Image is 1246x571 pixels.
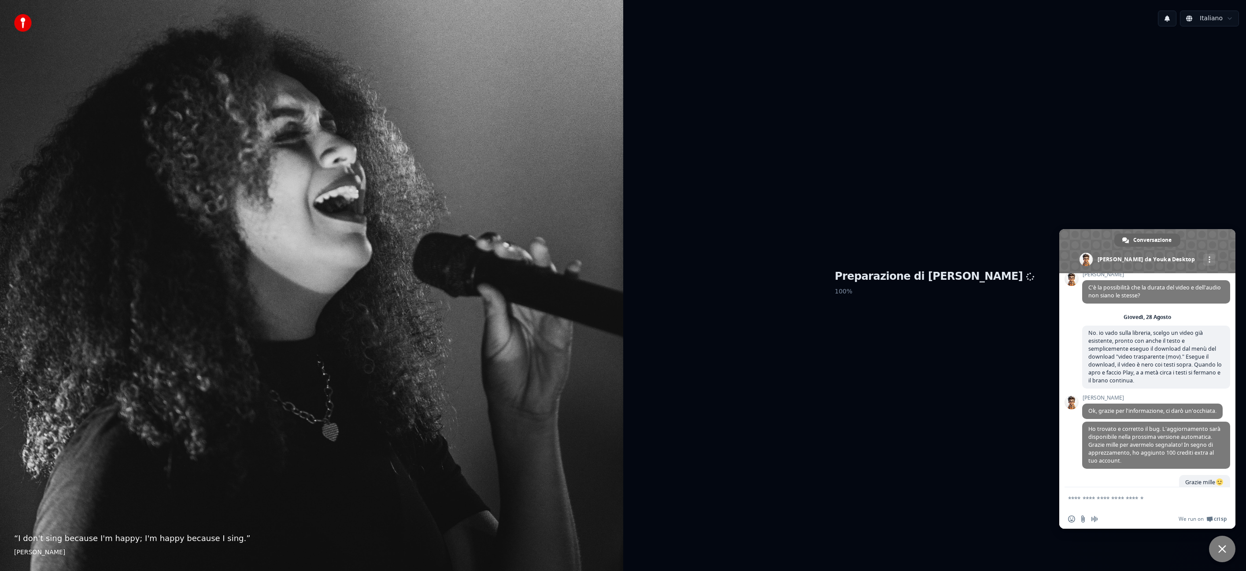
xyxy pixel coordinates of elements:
[1068,515,1075,523] span: Inserisci una emoji
[1209,536,1235,562] a: Chiudere la chat
[1214,515,1227,523] span: Crisp
[1091,515,1098,523] span: Registra un messaggio audio
[1179,515,1227,523] a: We run onCrisp
[14,548,609,557] footer: [PERSON_NAME]
[14,532,609,545] p: “ I don't sing because I'm happy; I'm happy because I sing. ”
[1088,284,1221,299] span: C'è la possibilità che la durata del video e dell'audio non siano le stesse?
[1124,315,1171,320] div: Giovedì, 28 Agosto
[1068,487,1209,509] textarea: Scrivi il tuo messaggio...
[1088,425,1220,464] span: Ho trovato e corretto il bug. L'aggiornamento sarà disponibile nella prossima versione automatica...
[1088,407,1216,415] span: Ok, grazie per l'informazione, ci darò un'occhiata.
[14,14,32,32] img: youka
[1082,395,1223,401] span: [PERSON_NAME]
[1133,234,1172,247] span: Conversazione
[1114,234,1180,247] a: Conversazione
[1088,329,1222,384] span: No. io vado sulla libreria, scelgo un video già esistente, pronto con anche il testo e sempliceme...
[835,270,1034,284] h1: Preparazione di [PERSON_NAME]
[835,284,1034,300] p: 100 %
[1185,478,1224,486] span: Grazie mille
[1179,515,1204,523] span: We run on
[1080,515,1087,523] span: Invia un file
